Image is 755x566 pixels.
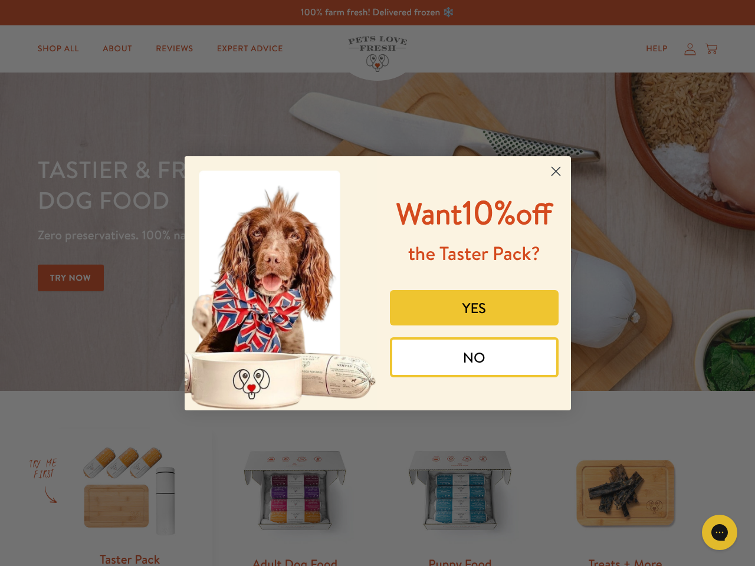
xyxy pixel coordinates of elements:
button: YES [390,290,559,325]
span: 10% [396,189,553,235]
button: Close dialog [546,161,566,182]
img: 8afefe80-1ef6-417a-b86b-9520c2248d41.jpeg [185,156,378,410]
iframe: Gorgias live chat messenger [696,511,743,554]
span: the Taster Pack? [408,241,540,266]
span: Want [396,193,462,234]
span: off [516,193,552,234]
button: NO [390,337,559,377]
